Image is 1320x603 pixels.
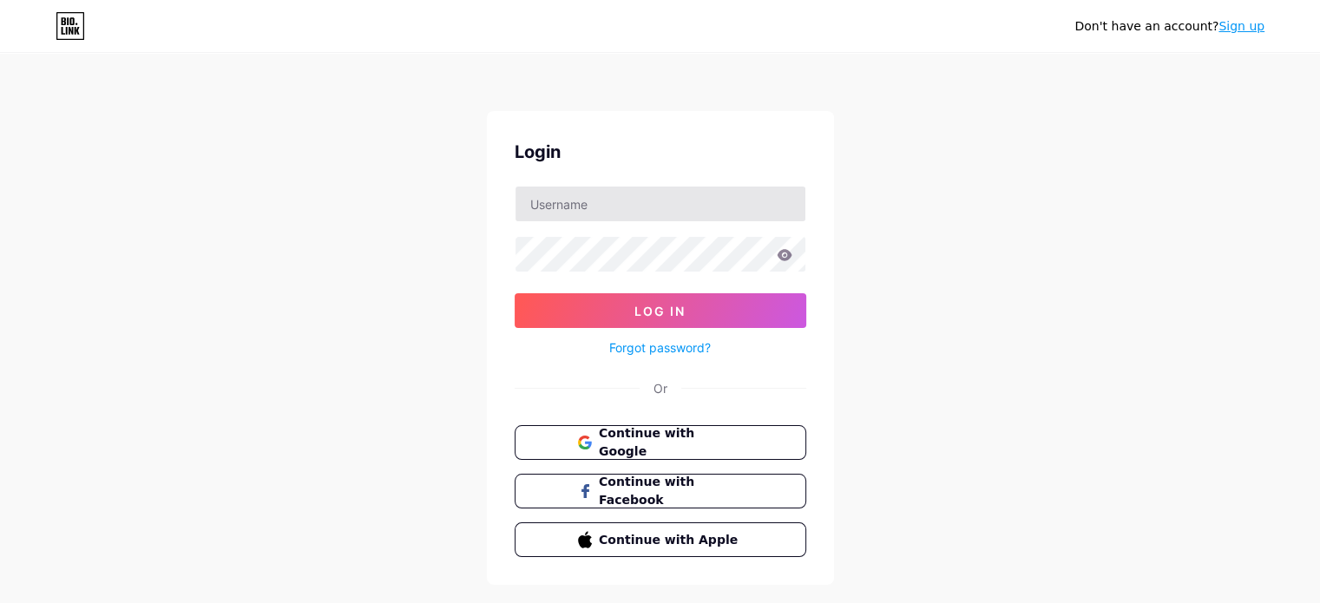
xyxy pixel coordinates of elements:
button: Continue with Apple [515,522,806,557]
div: Login [515,139,806,165]
a: Forgot password? [609,338,711,357]
span: Continue with Apple [599,531,742,549]
span: Continue with Google [599,424,742,461]
button: Continue with Facebook [515,474,806,508]
span: Log In [634,304,686,318]
button: Continue with Google [515,425,806,460]
input: Username [516,187,805,221]
span: Continue with Facebook [599,473,742,509]
div: Or [653,379,667,397]
div: Don't have an account? [1074,17,1264,36]
button: Log In [515,293,806,328]
a: Sign up [1218,19,1264,33]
